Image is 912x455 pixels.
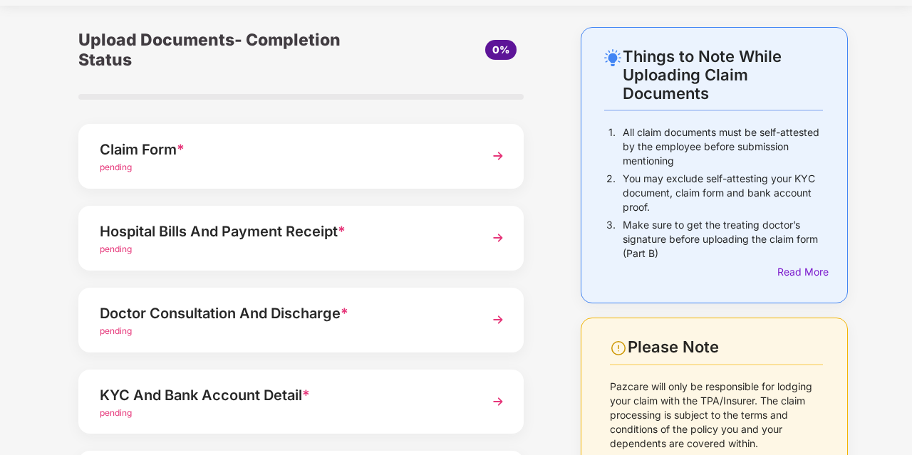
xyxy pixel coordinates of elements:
[100,325,132,336] span: pending
[100,302,469,325] div: Doctor Consultation And Discharge
[604,49,621,66] img: svg+xml;base64,PHN2ZyB4bWxucz0iaHR0cDovL3d3dy53My5vcmcvMjAwMC9zdmciIHdpZHRoPSIyNC4wOTMiIGhlaWdodD...
[606,172,616,214] p: 2.
[610,380,823,451] p: Pazcare will only be responsible for lodging your claim with the TPA/Insurer. The claim processin...
[492,43,509,56] span: 0%
[100,162,132,172] span: pending
[623,47,823,103] div: Things to Note While Uploading Claim Documents
[100,220,469,243] div: Hospital Bills And Payment Receipt
[78,27,375,73] div: Upload Documents- Completion Status
[485,389,511,414] img: svg+xml;base64,PHN2ZyBpZD0iTmV4dCIgeG1sbnM9Imh0dHA6Ly93d3cudzMub3JnLzIwMDAvc3ZnIiB3aWR0aD0iMzYiIG...
[100,244,132,254] span: pending
[100,138,469,161] div: Claim Form
[610,340,627,357] img: svg+xml;base64,PHN2ZyBpZD0iV2FybmluZ18tXzI0eDI0IiBkYXRhLW5hbWU9Ildhcm5pbmcgLSAyNHgyNCIgeG1sbnM9Im...
[628,338,823,357] div: Please Note
[100,384,469,407] div: KYC And Bank Account Detail
[485,307,511,333] img: svg+xml;base64,PHN2ZyBpZD0iTmV4dCIgeG1sbnM9Imh0dHA6Ly93d3cudzMub3JnLzIwMDAvc3ZnIiB3aWR0aD0iMzYiIG...
[100,407,132,418] span: pending
[777,264,823,280] div: Read More
[608,125,616,168] p: 1.
[485,225,511,251] img: svg+xml;base64,PHN2ZyBpZD0iTmV4dCIgeG1sbnM9Imh0dHA6Ly93d3cudzMub3JnLzIwMDAvc3ZnIiB3aWR0aD0iMzYiIG...
[606,218,616,261] p: 3.
[485,143,511,169] img: svg+xml;base64,PHN2ZyBpZD0iTmV4dCIgeG1sbnM9Imh0dHA6Ly93d3cudzMub3JnLzIwMDAvc3ZnIiB3aWR0aD0iMzYiIG...
[623,125,823,168] p: All claim documents must be self-attested by the employee before submission mentioning
[623,218,823,261] p: Make sure to get the treating doctor’s signature before uploading the claim form (Part B)
[623,172,823,214] p: You may exclude self-attesting your KYC document, claim form and bank account proof.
